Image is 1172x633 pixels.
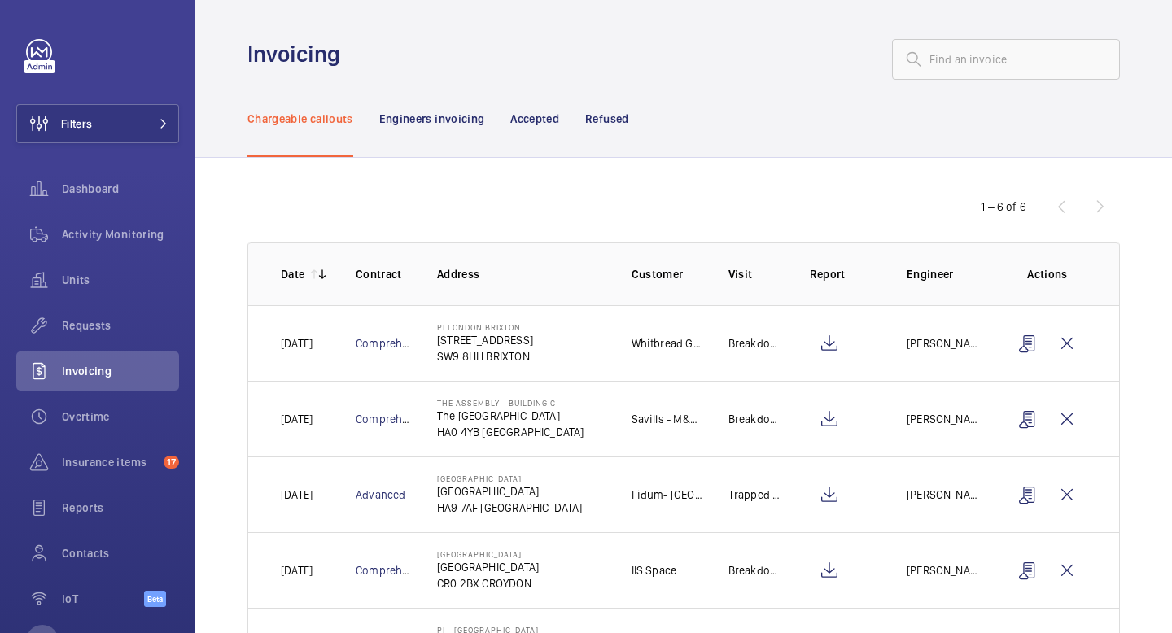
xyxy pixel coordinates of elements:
span: Contacts [62,545,179,561]
p: Breakdown [728,411,784,427]
p: Customer [632,266,702,282]
a: Comprehensive [356,564,435,577]
p: Refused [585,111,628,127]
a: Comprehensive [356,337,435,350]
p: Actions [1008,266,1087,282]
p: [PERSON_NAME] [907,411,982,427]
a: Comprehensive [356,413,435,426]
button: Filters [16,104,179,143]
p: [DATE] [281,562,313,578]
p: The Assembly - Building C [437,398,584,408]
p: [PERSON_NAME] [907,335,982,351]
p: [PERSON_NAME] [907,562,982,578]
p: [PERSON_NAME] [907,487,982,503]
p: Chargeable callouts [247,111,353,127]
span: Invoicing [62,363,179,379]
p: CR0 2BX CROYDON [437,575,539,592]
p: Accepted [510,111,559,127]
p: The [GEOGRAPHIC_DATA] [437,408,584,424]
p: HA9 7AF [GEOGRAPHIC_DATA] [437,500,583,516]
p: Fidum- [GEOGRAPHIC_DATA] [632,487,702,503]
span: Beta [144,591,166,607]
div: 1 – 6 of 6 [981,199,1026,215]
p: [STREET_ADDRESS] [437,332,533,348]
span: Insurance items [62,454,157,470]
p: Date [281,266,304,282]
p: IIS Space [632,562,677,578]
span: Units [62,272,179,288]
a: Advanced [356,488,405,501]
input: Find an invoice [892,39,1120,80]
p: Address [437,266,606,282]
p: Report [810,266,881,282]
p: Whitbread Group PLC [632,335,702,351]
p: SW9 8HH BRIXTON [437,348,533,365]
span: Activity Monitoring [62,226,179,242]
p: Trapped passenger [728,487,784,503]
span: Dashboard [62,181,179,197]
p: HA0 4YB [GEOGRAPHIC_DATA] [437,424,584,440]
p: Contract [356,266,411,282]
span: Overtime [62,408,179,425]
span: Reports [62,500,179,516]
p: [GEOGRAPHIC_DATA] [437,549,539,559]
span: Filters [61,116,92,132]
p: [GEOGRAPHIC_DATA] [437,559,539,575]
p: Engineer [907,266,982,282]
span: Requests [62,317,179,334]
span: 17 [164,456,179,469]
span: IoT [62,591,144,607]
p: PI London Brixton [437,322,533,332]
p: [DATE] [281,411,313,427]
p: Breakdown [728,335,784,351]
p: [GEOGRAPHIC_DATA] [437,483,583,500]
h1: Invoicing [247,39,350,69]
p: Visit [728,266,784,282]
p: [DATE] [281,487,313,503]
p: Breakdown [728,562,784,578]
p: Savills - M&G Portfolio [632,411,702,427]
p: [GEOGRAPHIC_DATA] [437,474,583,483]
p: Engineers invoicing [379,111,485,127]
p: [DATE] [281,335,313,351]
